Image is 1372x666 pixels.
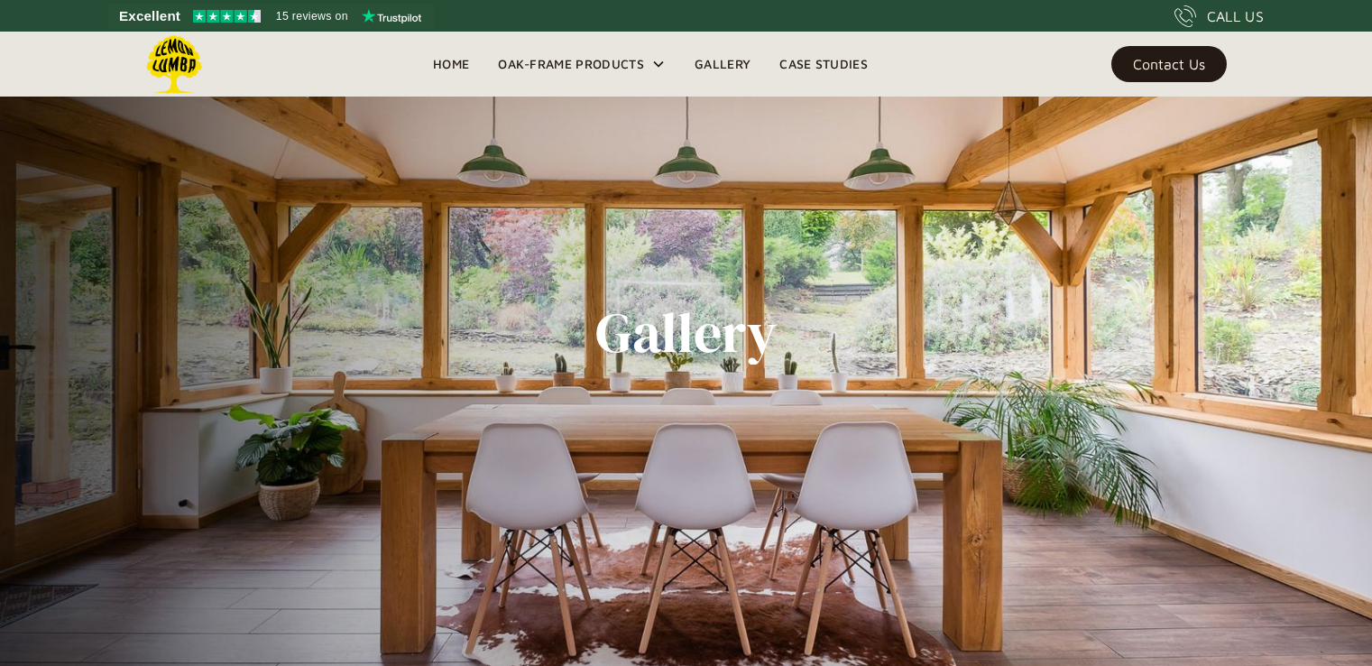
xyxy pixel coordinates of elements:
a: Case Studies [765,51,882,78]
span: Excellent [119,5,180,27]
a: Gallery [680,51,765,78]
div: Contact Us [1133,58,1205,70]
a: Contact Us [1111,46,1227,82]
div: Oak-Frame Products [498,53,644,75]
div: Oak-Frame Products [483,32,680,97]
div: CALL US [1207,5,1264,27]
a: See Lemon Lumba reviews on Trustpilot [108,4,434,29]
img: Trustpilot logo [362,9,421,23]
img: Trustpilot 4.5 stars [193,10,261,23]
h1: Gallery [595,301,777,365]
span: 15 reviews on [276,5,348,27]
a: CALL US [1174,5,1264,27]
a: Home [419,51,483,78]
